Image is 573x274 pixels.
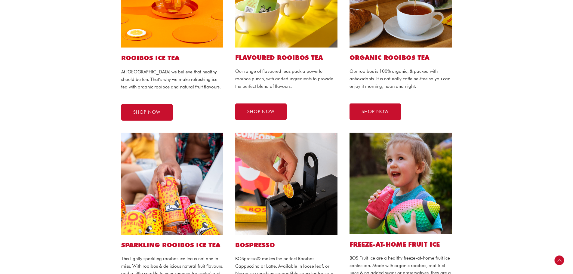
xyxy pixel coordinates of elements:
img: bospresso capsule website1 [235,133,337,235]
h2: BOSPRESSO [235,241,337,249]
h1: ROOIBOS ICE TEA [121,54,223,62]
h2: Organic ROOIBOS TEA [350,54,452,62]
h2: SPARKLING ROOIBOS ICE TEA [121,241,223,249]
h2: Flavoured ROOIBOS TEA [235,54,337,62]
img: Cherry_Ice Bosbrands [350,133,452,234]
h2: FREEZE-AT-HOME FRUIT ICE [350,240,452,248]
a: SHOP NOW [350,103,401,120]
p: Our rooibos is 100% organic, & packed with antioxidants. It is naturally caffeine-free so you can... [350,68,452,90]
span: SHOP NOW [362,109,389,114]
p: Our range of flavoured teas pack a powerful rooibos punch, with added ingredients to provide the ... [235,68,337,90]
span: SHOP NOW [133,110,161,115]
span: SHOP NOW [247,109,275,114]
a: SHOP NOW [121,104,173,121]
p: At [GEOGRAPHIC_DATA] we believe that healthy should be fun. That’s why we make refreshing ice tea... [121,68,223,91]
a: SHOP NOW [235,103,287,120]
